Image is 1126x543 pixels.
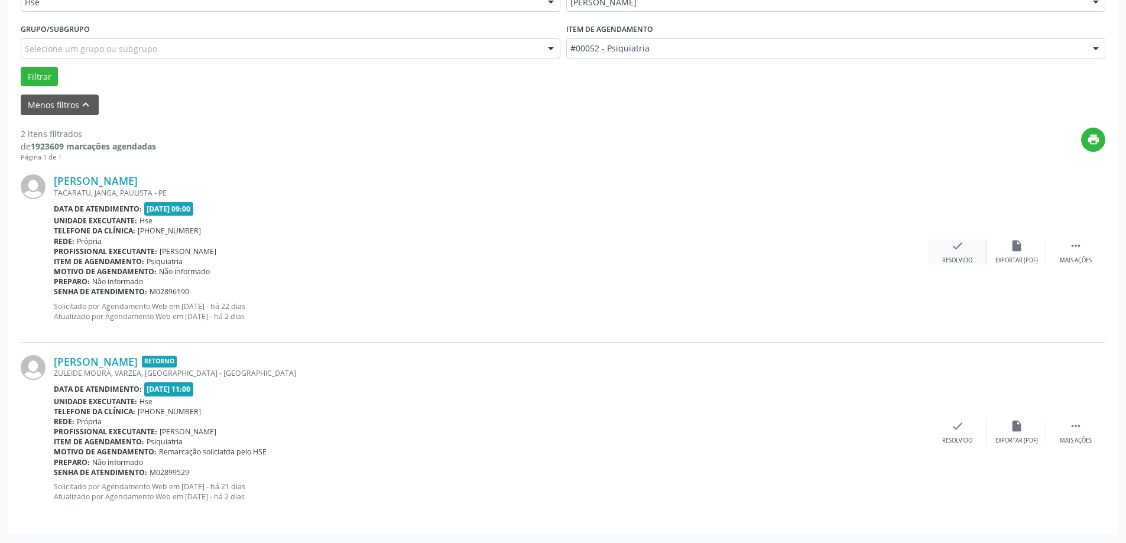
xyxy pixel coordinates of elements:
img: img [21,355,46,380]
button: Filtrar [21,67,58,87]
i: check [951,239,964,252]
b: Data de atendimento: [54,204,142,214]
span: #00052 - Psiquiatria [570,43,1082,54]
span: [DATE] 11:00 [144,382,194,396]
div: 2 itens filtrados [21,128,156,140]
i: insert_drive_file [1010,420,1023,433]
span: M02896190 [150,287,189,297]
div: de [21,140,156,152]
label: Item de agendamento [566,20,653,38]
b: Telefone da clínica: [54,407,135,417]
i: keyboard_arrow_up [79,98,92,111]
b: Senha de atendimento: [54,287,147,297]
span: M02899529 [150,467,189,477]
strong: 1923609 marcações agendadas [31,141,156,152]
div: Resolvido [942,256,972,265]
span: Própria [77,236,102,246]
b: Item de agendamento: [54,256,144,266]
a: [PERSON_NAME] [54,355,138,368]
div: Mais ações [1060,256,1092,265]
i:  [1069,420,1082,433]
div: ZULEIDE MOURA, VARZEA, [GEOGRAPHIC_DATA] - [GEOGRAPHIC_DATA] [54,368,928,378]
span: Não informado [92,277,143,287]
b: Profissional executante: [54,246,157,256]
b: Motivo de agendamento: [54,447,157,457]
p: Solicitado por Agendamento Web em [DATE] - há 22 dias Atualizado por Agendamento Web em [DATE] - ... [54,301,928,321]
span: Remarcação soliciatda pelo HSE [159,447,267,457]
b: Data de atendimento: [54,384,142,394]
span: Própria [77,417,102,427]
span: Não informado [159,266,210,277]
div: Mais ações [1060,437,1092,445]
b: Item de agendamento: [54,437,144,447]
b: Rede: [54,236,74,246]
b: Senha de atendimento: [54,467,147,477]
span: Psiquiatria [147,437,183,447]
b: Preparo: [54,457,90,467]
b: Telefone da clínica: [54,226,135,236]
span: Psiquiatria [147,256,183,266]
img: img [21,174,46,199]
span: [PERSON_NAME] [160,427,216,437]
i: print [1087,133,1100,146]
div: Exportar (PDF) [995,256,1038,265]
a: [PERSON_NAME] [54,174,138,187]
b: Motivo de agendamento: [54,266,157,277]
button: print [1081,128,1105,152]
i:  [1069,239,1082,252]
i: insert_drive_file [1010,239,1023,252]
span: [PHONE_NUMBER] [138,226,201,236]
b: Profissional executante: [54,427,157,437]
div: Resolvido [942,437,972,445]
label: Grupo/Subgrupo [21,20,90,38]
span: Hse [139,216,152,226]
span: [DATE] 09:00 [144,202,194,216]
span: Selecione um grupo ou subgrupo [25,43,157,55]
span: Hse [139,396,152,407]
span: [PHONE_NUMBER] [138,407,201,417]
span: Não informado [92,457,143,467]
div: Página 1 de 1 [21,152,156,162]
b: Unidade executante: [54,396,137,407]
div: TACARATU, JANGA, PAULISTA - PE [54,188,928,198]
b: Rede: [54,417,74,427]
span: Retorno [142,356,177,368]
button: Menos filtroskeyboard_arrow_up [21,95,99,115]
i: check [951,420,964,433]
div: Exportar (PDF) [995,437,1038,445]
p: Solicitado por Agendamento Web em [DATE] - há 21 dias Atualizado por Agendamento Web em [DATE] - ... [54,482,928,502]
b: Preparo: [54,277,90,287]
b: Unidade executante: [54,216,137,226]
span: [PERSON_NAME] [160,246,216,256]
